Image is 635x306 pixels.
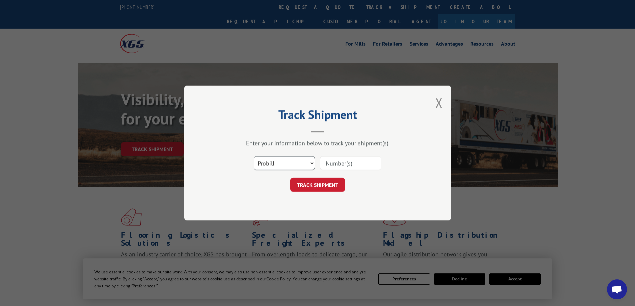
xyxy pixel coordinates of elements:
[320,156,381,170] input: Number(s)
[607,279,627,299] div: Open chat
[435,94,443,112] button: Close modal
[218,110,418,123] h2: Track Shipment
[290,178,345,192] button: TRACK SHIPMENT
[218,139,418,147] div: Enter your information below to track your shipment(s).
